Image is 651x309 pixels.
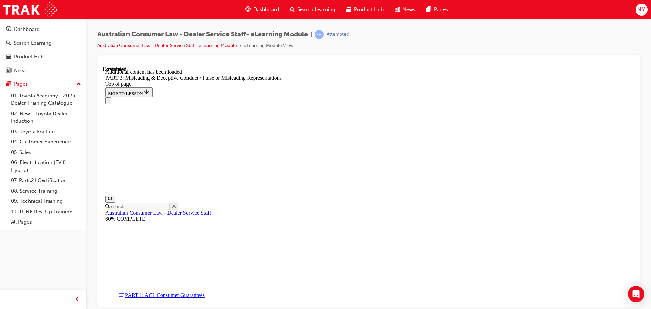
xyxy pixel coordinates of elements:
[628,286,644,302] div: Open Intercom Messenger
[240,3,284,17] a: guage-iconDashboard
[5,25,47,30] span: SKIP TO LESSON
[8,186,84,196] a: 08. Service Training
[6,54,11,60] span: car-icon
[3,9,529,15] div: PART 3: Misleading & Deceptive Conduct / False or Misleading Representations
[3,144,108,150] a: Australian Consumer Law - Dealer Service Staff
[75,295,80,304] span: prev-icon
[14,80,28,88] div: Pages
[3,78,84,91] button: Pages
[3,31,8,38] button: Close navigation menu
[8,147,84,158] a: 05. Sales
[3,51,84,63] a: Product Hub
[341,3,389,17] a: car-iconProduct Hub
[3,15,529,21] div: Top of page
[434,6,448,14] span: Pages
[402,6,415,14] span: News
[8,91,84,109] a: 01. Toyota Academy - 2025 Dealer Training Catalogue
[67,137,76,144] button: Close search menu
[311,31,312,38] span: |
[3,37,84,50] a: Search Learning
[8,175,84,186] a: 07. Parts21 Certification
[297,6,335,14] span: Search Learning
[8,127,84,137] a: 03. Toyota For Life
[76,80,81,89] span: up-icon
[3,64,84,77] a: News
[3,150,529,156] div: 60% COMPLETE
[97,43,237,49] a: Australian Consumer Law - Dealer Service Staff- eLearning Module
[245,5,251,14] span: guage-icon
[327,31,349,38] div: Attempted
[8,137,84,147] a: 04. Customer Experience
[346,5,351,14] span: car-icon
[395,5,400,14] span: news-icon
[636,4,648,16] button: NM
[3,3,529,9] div: Additional content has been loaded
[8,196,84,207] a: 09. Technical Training
[3,23,84,36] a: Dashboard
[3,22,84,78] button: DashboardSearch LearningProduct HubNews
[14,25,40,33] div: Dashboard
[354,6,384,14] span: Product Hub
[6,40,11,46] span: search-icon
[253,6,279,14] span: Dashboard
[290,5,295,14] span: search-icon
[6,26,11,33] span: guage-icon
[389,3,421,17] a: news-iconNews
[8,157,84,175] a: 06. Electrification (EV & Hybrid)
[6,68,11,74] span: news-icon
[14,67,27,75] div: News
[14,39,52,47] div: Search Learning
[3,130,12,137] button: Open search menu
[315,30,324,39] span: learningRecordVerb_ATTEMPT-icon
[244,42,294,50] li: eLearning Module View
[637,6,646,14] span: NM
[426,5,431,14] span: pages-icon
[421,3,453,17] a: pages-iconPages
[3,21,50,31] button: SKIP TO LESSON
[284,3,341,17] a: search-iconSearch Learning
[97,31,308,38] span: Australian Consumer Law - Dealer Service Staff- eLearning Module
[14,53,44,61] div: Product Hub
[8,207,84,217] a: 10. TUNE Rev-Up Training
[3,2,57,17] img: Trak
[8,109,84,127] a: 02. New - Toyota Dealer Induction
[8,217,84,227] a: All Pages
[7,137,67,144] input: Search
[6,81,11,88] span: pages-icon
